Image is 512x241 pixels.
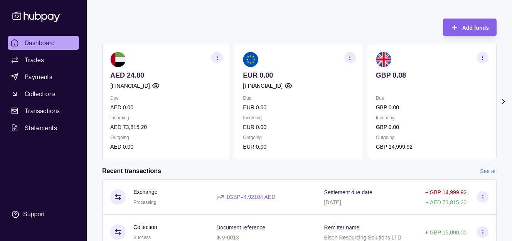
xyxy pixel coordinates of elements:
[376,123,488,131] p: GBP 0.00
[324,224,359,231] p: Remitter name
[25,123,57,132] span: Statements
[226,193,275,201] p: 1 GBP = 4.92104 AED
[376,52,391,67] img: gb
[133,200,156,205] span: Processing
[216,234,239,241] p: INV-0013
[110,52,126,67] img: ae
[8,36,79,50] a: Dashboard
[324,199,341,205] p: [DATE]
[110,94,223,102] p: Due
[25,89,56,98] span: Collections
[110,133,223,142] p: Outgoing
[376,71,488,80] p: GBP 0.08
[480,167,497,175] a: See all
[243,114,355,122] p: Incoming
[23,210,45,219] div: Support
[426,199,467,205] p: + AED 73,815.20
[243,52,258,67] img: eu
[110,81,150,90] p: [FINANCIAL_ID]
[110,114,223,122] p: Incoming
[110,71,223,80] p: AED 24.80
[102,167,161,175] h2: Recent transactions
[376,143,488,151] p: GBP 14,999.92
[243,94,355,102] p: Due
[8,87,79,101] a: Collections
[376,94,488,102] p: Due
[376,114,488,122] p: Incoming
[216,224,265,231] p: Document reference
[8,121,79,135] a: Statements
[133,223,157,231] p: Collection
[110,123,223,131] p: AED 73,815.20
[25,72,52,81] span: Payments
[25,106,60,115] span: Transactions
[8,53,79,67] a: Trades
[110,103,223,112] p: AED 0.00
[8,206,79,222] a: Support
[243,71,355,80] p: EUR 0.00
[133,188,157,196] p: Exchange
[425,229,467,236] p: + GBP 15,000.00
[324,189,372,195] p: Settlement due date
[133,235,151,240] span: Success
[8,104,79,118] a: Transactions
[243,81,283,90] p: [FINANCIAL_ID]
[376,103,488,112] p: GBP 0.00
[376,133,488,142] p: Outgoing
[243,123,355,131] p: EUR 0.00
[243,133,355,142] p: Outgoing
[243,143,355,151] p: EUR 0.00
[243,103,355,112] p: EUR 0.00
[462,25,489,31] span: Add funds
[8,70,79,84] a: Payments
[110,143,223,151] p: AED 0.00
[25,55,44,64] span: Trades
[425,189,467,195] p: − GBP 14,999.92
[324,234,401,241] p: Bison Resourcing Solutions LTD
[25,38,55,48] span: Dashboard
[443,19,497,36] button: Add funds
